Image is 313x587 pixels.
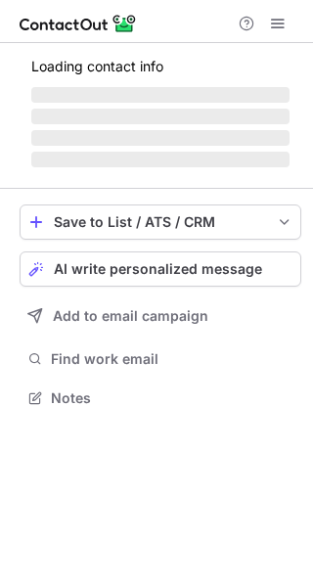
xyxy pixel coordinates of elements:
span: ‌ [31,152,290,167]
span: Notes [51,389,293,407]
span: Add to email campaign [53,308,208,324]
button: Notes [20,384,301,412]
button: Find work email [20,345,301,373]
button: Add to email campaign [20,298,301,334]
span: AI write personalized message [54,261,262,277]
img: ContactOut v5.3.10 [20,12,137,35]
button: save-profile-one-click [20,204,301,240]
span: ‌ [31,109,290,124]
span: ‌ [31,87,290,103]
span: ‌ [31,130,290,146]
div: Save to List / ATS / CRM [54,214,267,230]
button: AI write personalized message [20,251,301,287]
p: Loading contact info [31,59,290,74]
span: Find work email [51,350,293,368]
